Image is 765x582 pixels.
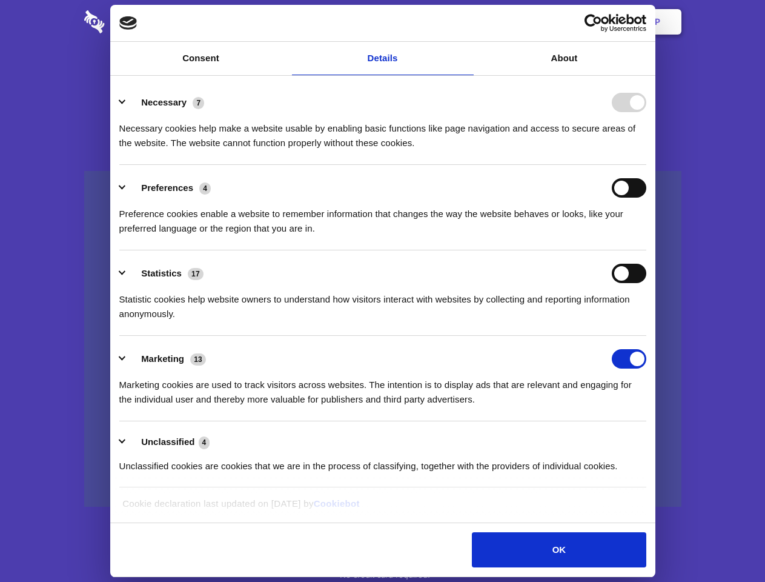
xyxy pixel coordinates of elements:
span: 4 [199,436,210,449]
a: Usercentrics Cookiebot - opens in a new window [540,14,646,32]
img: logo [119,16,137,30]
div: Cookie declaration last updated on [DATE] by [113,497,652,520]
a: Contact [491,3,547,41]
label: Necessary [141,97,187,107]
div: Marketing cookies are used to track visitors across websites. The intention is to display ads tha... [119,369,646,407]
h1: Eliminate Slack Data Loss. [84,55,681,98]
label: Marketing [141,353,184,364]
button: Unclassified (4) [119,435,217,450]
button: Preferences (4) [119,178,219,198]
button: Statistics (17) [119,264,211,283]
span: 7 [193,97,204,109]
div: Necessary cookies help make a website usable by enabling basic functions like page navigation and... [119,112,646,150]
span: 4 [199,182,211,195]
span: 17 [188,268,204,280]
a: Details [292,42,474,75]
a: Consent [110,42,292,75]
label: Statistics [141,268,182,278]
a: Cookiebot [314,498,360,509]
span: 13 [190,353,206,366]
label: Preferences [141,182,193,193]
button: Necessary (7) [119,93,212,112]
iframe: Drift Widget Chat Controller [704,521,750,567]
button: OK [472,532,646,567]
div: Preference cookies enable a website to remember information that changes the way the website beha... [119,198,646,236]
div: Unclassified cookies are cookies that we are in the process of classifying, together with the pro... [119,450,646,473]
div: Statistic cookies help website owners to understand how visitors interact with websites by collec... [119,283,646,321]
a: Login [549,3,602,41]
img: logo-wordmark-white-trans-d4663122ce5f474addd5e946df7df03e33cb6a1c49d2221995e7729f52c070b2.svg [84,10,188,33]
button: Marketing (13) [119,349,214,369]
a: Pricing [356,3,408,41]
a: About [474,42,655,75]
a: Wistia video thumbnail [84,171,681,507]
h4: Auto-redaction of sensitive data, encrypted data sharing and self-destructing private chats. Shar... [84,110,681,150]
